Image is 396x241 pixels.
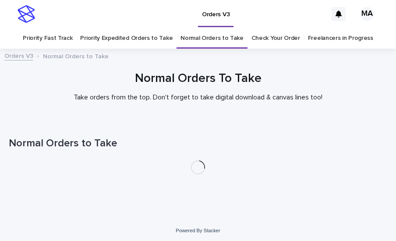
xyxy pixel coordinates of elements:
p: Take orders from the top. Don't forget to take digital download & canvas lines too! [23,93,373,102]
h1: Normal Orders to Take [9,137,387,150]
a: Priority Expedited Orders to Take [80,28,173,49]
a: Powered By Stacker [176,228,220,233]
img: stacker-logo-s-only.png [18,5,35,23]
h1: Normal Orders To Take [9,71,387,86]
a: Orders V3 [4,50,33,60]
div: MA [360,7,374,21]
a: Normal Orders to Take [180,28,244,49]
a: Freelancers in Progress [308,28,373,49]
p: Normal Orders to Take [43,51,109,60]
a: Priority Fast Track [23,28,72,49]
a: Check Your Order [251,28,300,49]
